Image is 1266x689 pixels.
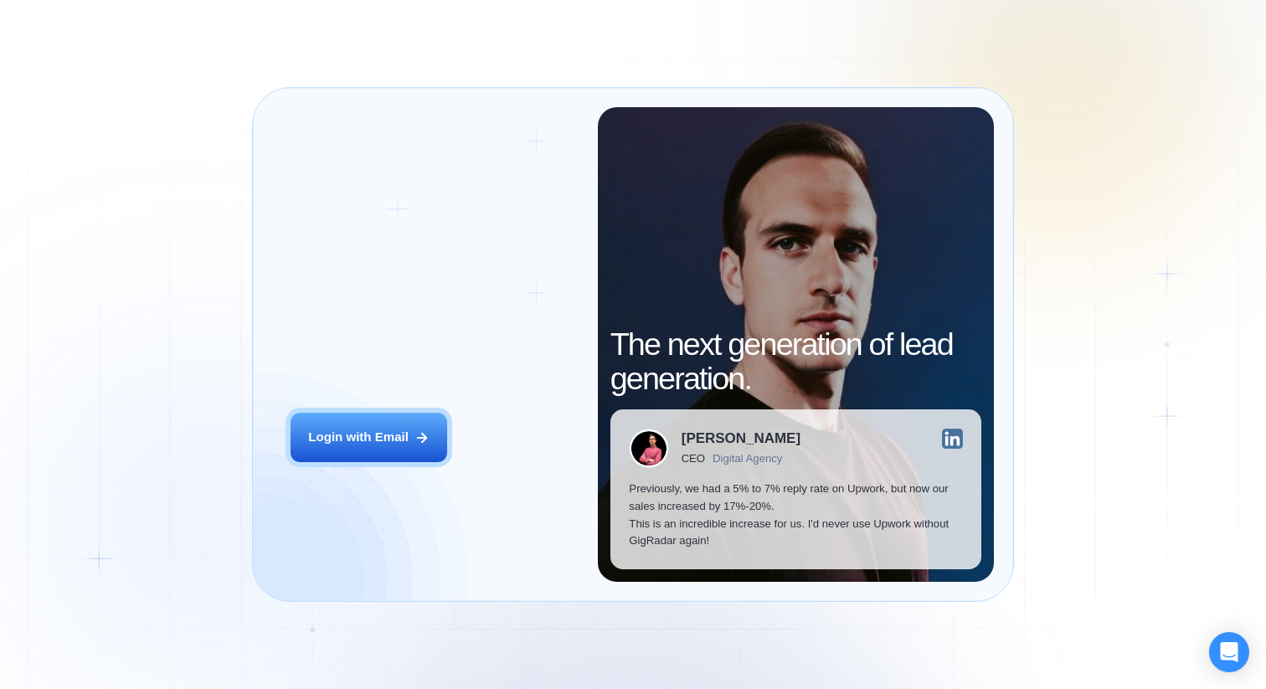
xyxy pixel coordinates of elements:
div: [PERSON_NAME] [682,431,800,445]
div: CEO [682,452,705,465]
h2: The next generation of lead generation. [610,327,982,397]
div: Login with Email [308,429,409,446]
p: Previously, we had a 5% to 7% reply rate on Upwork, but now our sales increased by 17%-20%. This ... [629,481,962,550]
div: Open Intercom Messenger [1209,632,1249,672]
div: Digital Agency [713,452,782,465]
button: Login with Email [291,413,447,462]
